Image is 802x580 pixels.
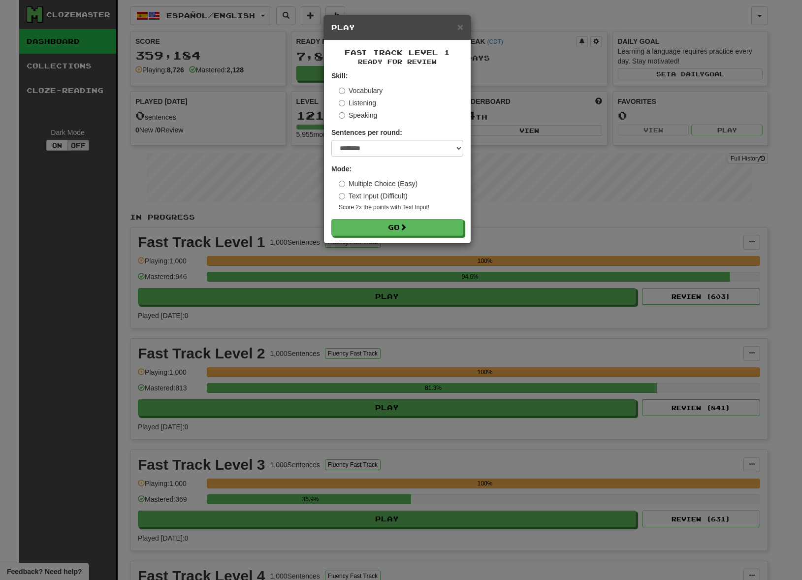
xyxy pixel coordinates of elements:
[457,22,463,32] button: Close
[331,128,402,137] label: Sentences per round:
[339,110,377,120] label: Speaking
[339,98,376,108] label: Listening
[345,48,450,57] span: Fast Track Level 1
[339,181,345,187] input: Multiple Choice (Easy)
[457,21,463,32] span: ×
[339,191,408,201] label: Text Input (Difficult)
[339,86,383,96] label: Vocabulary
[339,179,417,189] label: Multiple Choice (Easy)
[339,203,463,212] small: Score 2x the points with Text Input !
[331,219,463,236] button: Go
[339,193,345,199] input: Text Input (Difficult)
[339,88,345,94] input: Vocabulary
[331,58,463,66] small: Ready for Review
[331,23,463,32] h5: Play
[339,112,345,119] input: Speaking
[331,72,348,80] strong: Skill:
[331,165,352,173] strong: Mode:
[339,100,345,106] input: Listening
